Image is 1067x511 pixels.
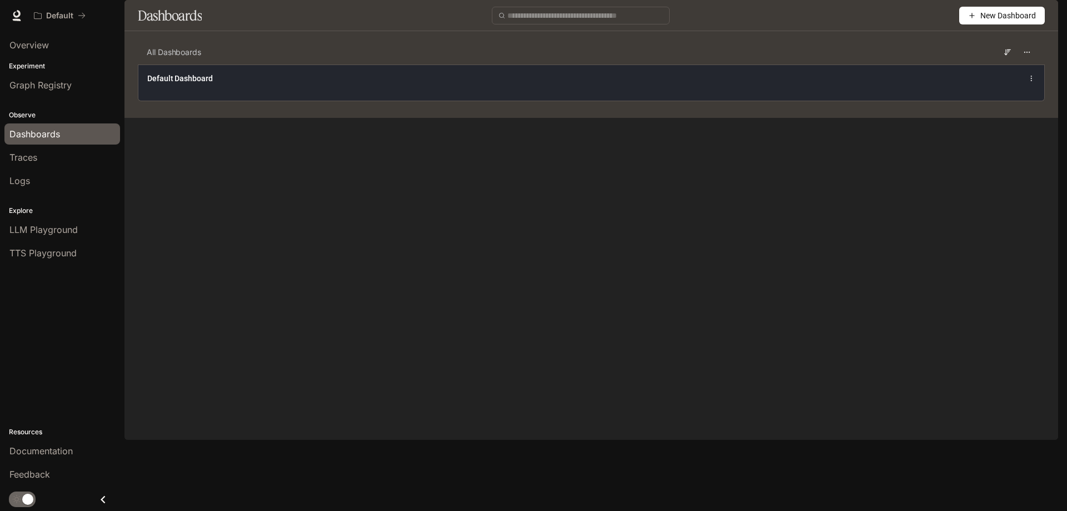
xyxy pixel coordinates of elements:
button: New Dashboard [959,7,1045,24]
p: Default [46,11,73,21]
span: New Dashboard [980,9,1036,22]
button: All workspaces [29,4,91,27]
a: Default Dashboard [147,73,213,84]
span: All Dashboards [147,47,201,58]
h1: Dashboards [138,4,202,27]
